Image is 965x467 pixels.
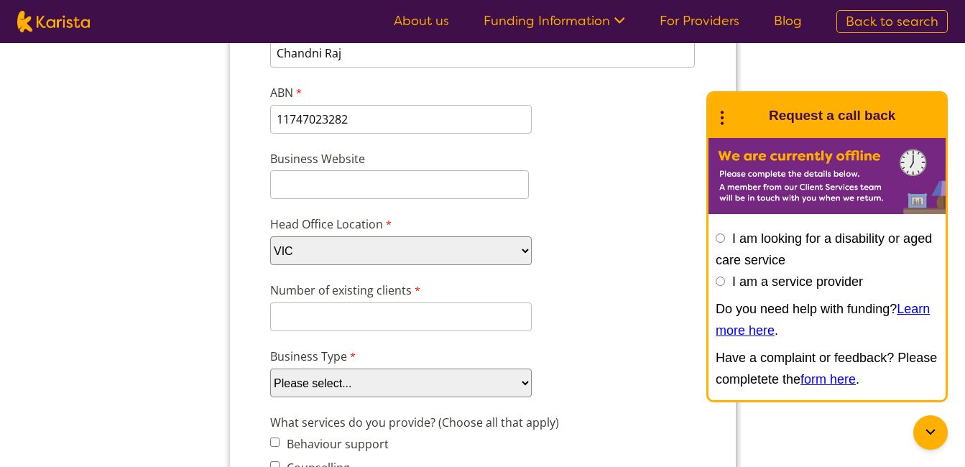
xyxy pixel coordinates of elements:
select: Business Type [46,393,308,422]
label: Business Website [46,175,236,195]
label: I am looking for a disability or aged care service [716,231,932,267]
label: Number of existing clients [46,306,200,327]
img: Karista [731,101,760,130]
span: Back to search [846,13,938,30]
input: ABN [46,129,308,158]
a: Funding Information [484,12,625,29]
select: Head Office Location [46,261,308,290]
p: Do you need help with funding? . [716,298,938,341]
a: Blog [774,12,802,29]
input: Number of existing clients [46,327,308,356]
label: ABN [46,108,81,129]
p: Have a complaint or feedback? Please completete the . [716,347,938,390]
label: Business Type [46,372,193,393]
label: Head Office Location [46,240,193,261]
input: Business Website [46,195,305,223]
label: Business trading name [46,42,183,63]
input: Business trading name [46,63,471,92]
a: Back to search [836,10,948,33]
label: What services do you provide? (Choose all that apply) [46,438,338,458]
a: About us [394,12,449,29]
label: Company details [40,11,191,29]
img: Karista offline chat form to request call back [708,138,946,214]
a: For Providers [660,12,739,29]
h1: Request a call back [769,105,895,126]
img: Karista logo [17,11,90,32]
a: form here [800,372,856,387]
label: I am a service provider [732,274,863,289]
